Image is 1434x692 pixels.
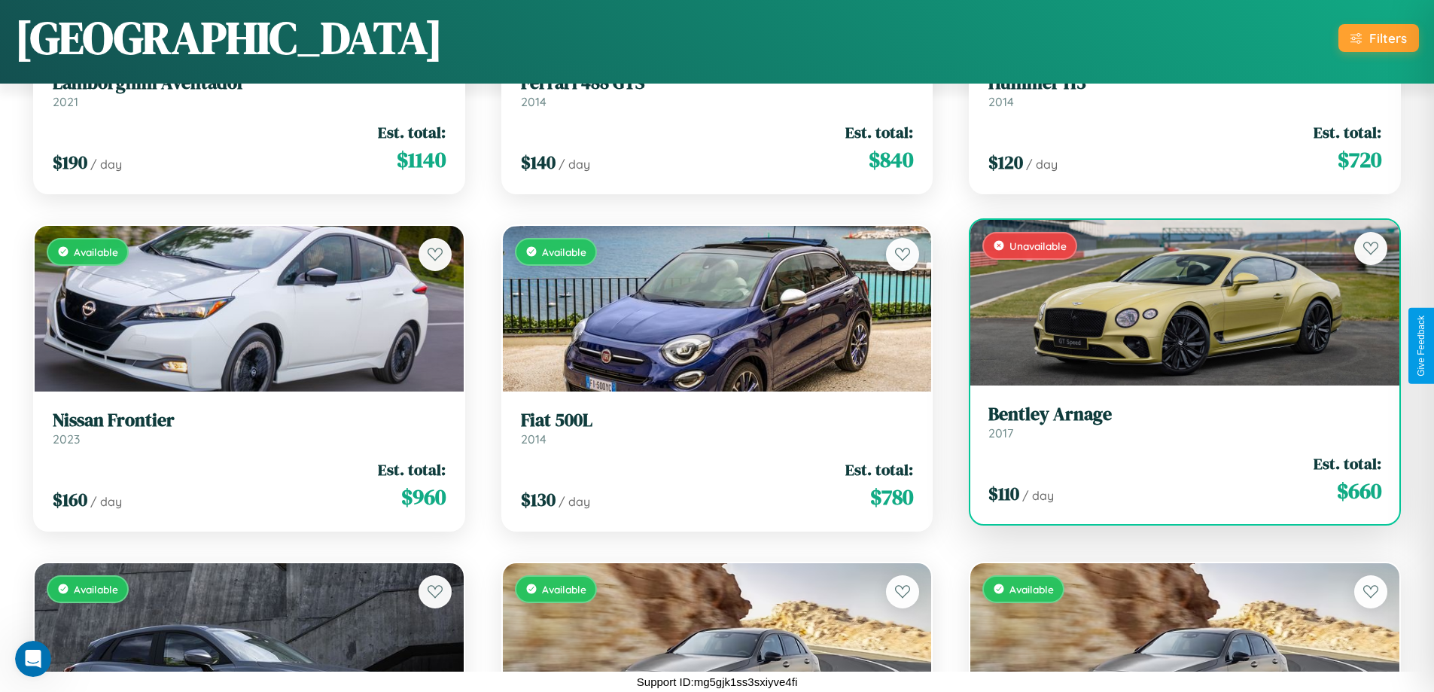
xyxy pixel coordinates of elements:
[1009,583,1054,596] span: Available
[15,641,51,677] iframe: Intercom live chat
[53,72,446,109] a: Lamborghini Aventador2021
[1314,453,1381,474] span: Est. total:
[74,583,118,596] span: Available
[845,459,913,480] span: Est. total:
[870,482,913,512] span: $ 780
[988,72,1381,94] h3: Hummer H3
[1338,145,1381,175] span: $ 720
[1337,476,1381,506] span: $ 660
[559,494,590,509] span: / day
[378,459,446,480] span: Est. total:
[988,150,1023,175] span: $ 120
[521,150,556,175] span: $ 140
[988,481,1019,506] span: $ 110
[542,245,586,258] span: Available
[521,72,914,109] a: Ferrari 488 GTS2014
[988,404,1381,425] h3: Bentley Arnage
[74,245,118,258] span: Available
[521,410,914,447] a: Fiat 500L2014
[1009,239,1067,252] span: Unavailable
[53,431,80,447] span: 2023
[90,494,122,509] span: / day
[521,72,914,94] h3: Ferrari 488 GTS
[1022,488,1054,503] span: / day
[521,487,556,512] span: $ 130
[521,431,547,447] span: 2014
[988,94,1014,109] span: 2014
[1338,24,1419,52] button: Filters
[1314,121,1381,143] span: Est. total:
[15,7,443,69] h1: [GEOGRAPHIC_DATA]
[637,672,797,692] p: Support ID: mg5gjk1ss3sxiyve4fi
[988,425,1013,441] span: 2017
[1369,30,1407,46] div: Filters
[378,121,446,143] span: Est. total:
[53,72,446,94] h3: Lamborghini Aventador
[1026,157,1058,172] span: / day
[53,487,87,512] span: $ 160
[988,404,1381,441] a: Bentley Arnage2017
[1416,316,1426,376] div: Give Feedback
[397,145,446,175] span: $ 1140
[869,145,913,175] span: $ 840
[845,121,913,143] span: Est. total:
[988,72,1381,109] a: Hummer H32014
[53,410,446,431] h3: Nissan Frontier
[401,482,446,512] span: $ 960
[53,94,78,109] span: 2021
[90,157,122,172] span: / day
[53,410,446,447] a: Nissan Frontier2023
[521,94,547,109] span: 2014
[521,410,914,431] h3: Fiat 500L
[542,583,586,596] span: Available
[53,150,87,175] span: $ 190
[559,157,590,172] span: / day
